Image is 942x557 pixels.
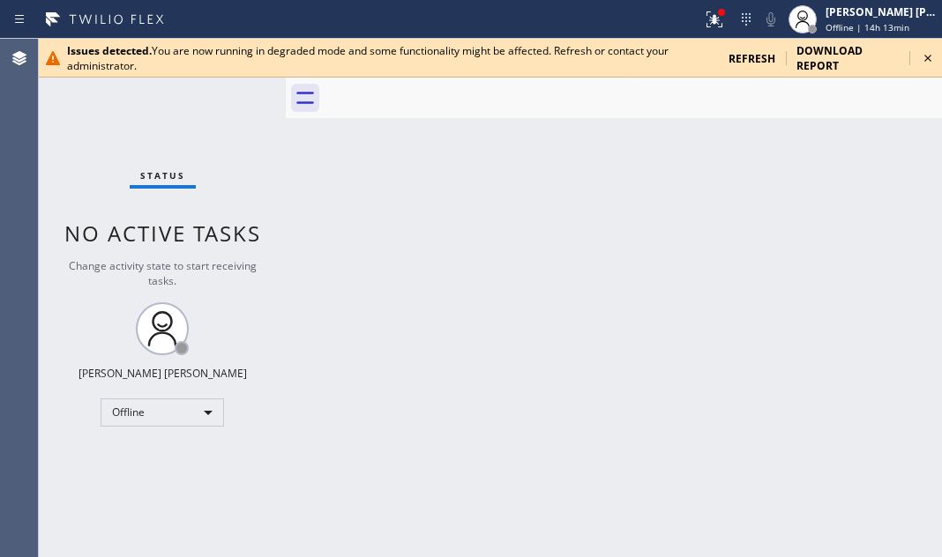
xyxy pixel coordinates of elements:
[826,21,909,33] span: Offline | 14h 13min
[729,51,775,66] span: refresh
[67,43,152,58] b: Issues detected.
[796,43,900,73] span: download report
[64,219,261,248] span: No active tasks
[826,4,937,19] div: [PERSON_NAME] [PERSON_NAME]
[101,398,224,427] div: Offline
[69,258,257,288] span: Change activity state to start receiving tasks.
[759,7,783,32] button: Mute
[140,169,185,182] span: Status
[78,366,247,381] div: [PERSON_NAME] [PERSON_NAME]
[67,43,714,73] div: You are now running in degraded mode and some functionality might be affected. Refresh or contact...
